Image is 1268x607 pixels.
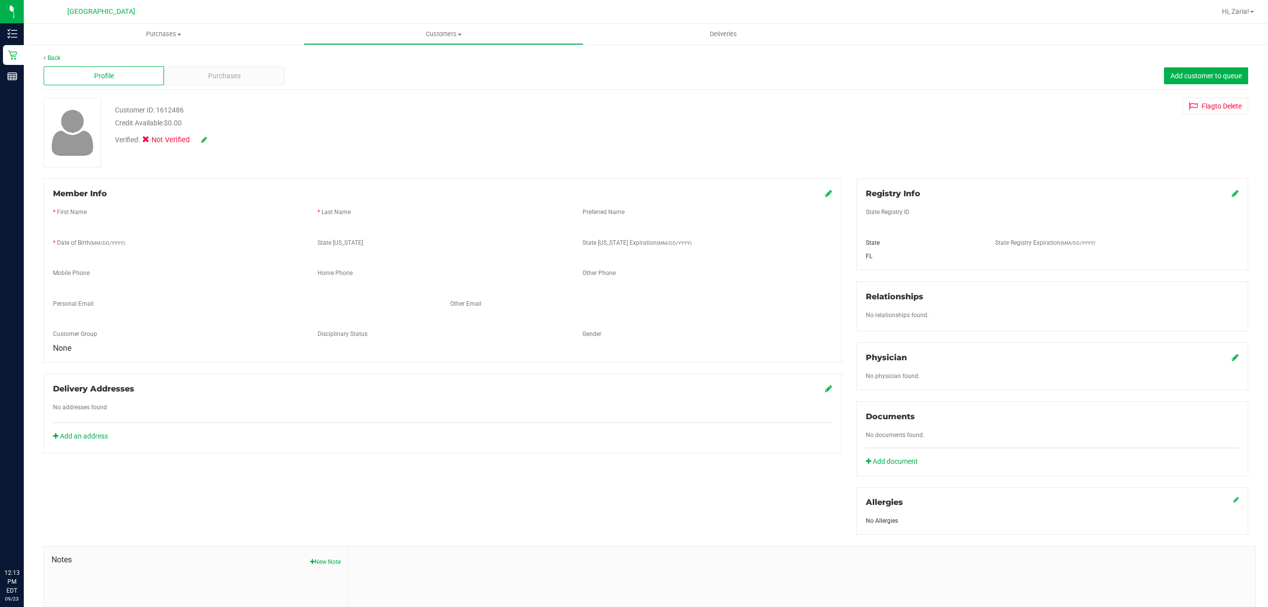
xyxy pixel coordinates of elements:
[696,30,750,39] span: Deliveries
[317,330,368,338] label: Disciplinary Status
[866,292,923,301] span: Relationships
[47,107,99,158] img: user-icon.png
[67,7,135,16] span: [GEOGRAPHIC_DATA]
[317,238,363,247] label: State [US_STATE]
[1182,98,1248,114] button: Flagto Delete
[115,105,184,115] div: Customer ID: 1612486
[152,135,191,146] span: Not Verified
[866,353,907,362] span: Physician
[866,456,923,467] a: Add document
[53,343,71,353] span: None
[657,240,691,246] span: (MM/DD/YYYY)
[582,269,616,277] label: Other Phone
[1060,240,1095,246] span: (MM/DD/YYYY)
[304,24,583,45] a: Customers
[57,238,125,247] label: Date of Birth
[90,240,125,246] span: (MM/DD/YYYY)
[7,50,17,60] inline-svg: Retail
[44,55,60,61] a: Back
[94,71,114,81] span: Profile
[24,30,304,39] span: Purchases
[583,24,863,45] a: Deliveries
[164,119,182,127] span: $0.00
[208,71,241,81] span: Purchases
[4,568,19,595] p: 12:13 PM EDT
[53,403,107,412] label: No addresses found
[115,118,710,128] div: Credit Available:
[858,238,988,247] div: State
[10,528,40,557] iframe: Resource center
[53,299,94,308] label: Personal Email
[1170,72,1242,80] span: Add customer to queue
[866,412,915,421] span: Documents
[866,516,1239,525] div: No Allergies
[4,595,19,603] p: 09/23
[304,30,583,39] span: Customers
[1164,67,1248,84] button: Add customer to queue
[995,238,1095,247] label: State Registry Expiration
[7,71,17,81] inline-svg: Reports
[582,238,691,247] label: State [US_STATE] Expiration
[866,189,920,198] span: Registry Info
[53,432,108,440] a: Add an address
[450,299,481,308] label: Other Email
[866,208,909,217] label: State Registry ID
[866,497,903,507] span: Allergies
[866,373,920,380] span: No physician found.
[866,311,929,320] label: No relationships found.
[7,29,17,39] inline-svg: Inventory
[858,252,988,261] div: FL
[317,269,353,277] label: Home Phone
[53,384,134,393] span: Delivery Addresses
[866,432,924,439] span: No documents found.
[582,208,625,217] label: Preferred Name
[57,208,87,217] label: First Name
[582,330,601,338] label: Gender
[321,208,351,217] label: Last Name
[53,330,97,338] label: Customer Group
[52,554,341,566] span: Notes
[24,24,304,45] a: Purchases
[1222,7,1249,15] span: Hi, Zaria!
[310,557,341,566] button: New Note
[115,135,207,146] div: Verified:
[53,269,90,277] label: Mobile Phone
[53,189,107,198] span: Member Info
